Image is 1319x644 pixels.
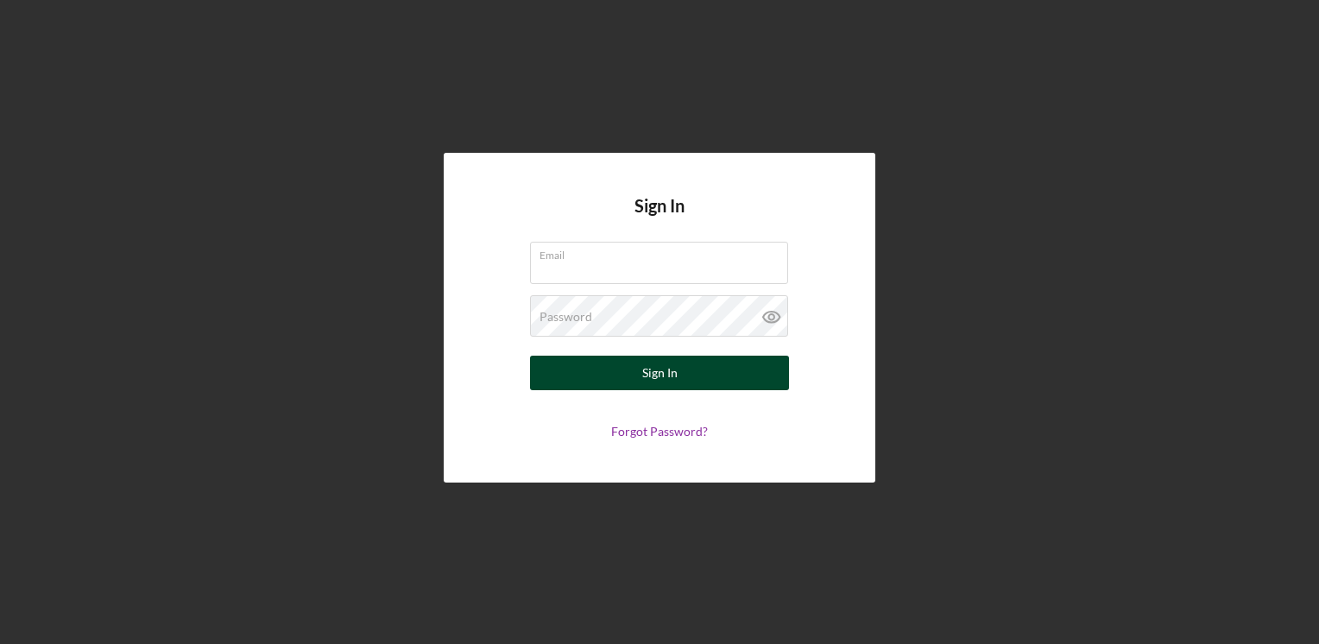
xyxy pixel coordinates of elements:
[540,243,788,262] label: Email
[642,356,678,390] div: Sign In
[530,356,789,390] button: Sign In
[611,424,708,439] a: Forgot Password?
[540,310,592,324] label: Password
[634,196,685,242] h4: Sign In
